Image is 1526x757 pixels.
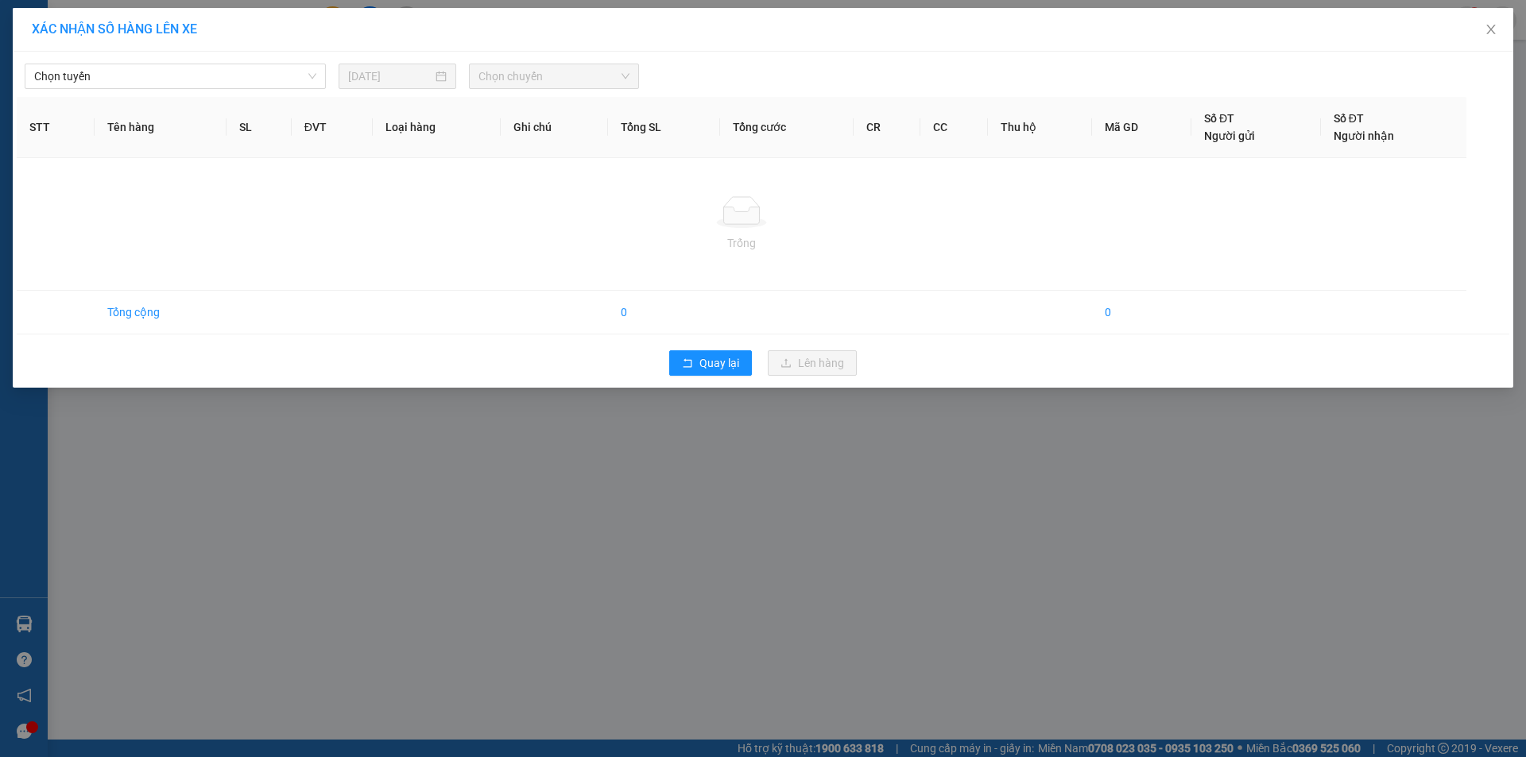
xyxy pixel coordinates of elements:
th: Ghi chú [501,97,609,158]
span: Chọn tuyến [34,64,316,88]
div: 0355192557 [14,71,141,93]
div: ANH TÈO [14,52,141,71]
button: Close [1469,8,1513,52]
th: Tổng SL [608,97,720,158]
th: Mã GD [1092,97,1191,158]
th: Thu hộ [988,97,1091,158]
th: SL [227,97,291,158]
th: CR [854,97,921,158]
th: STT [17,97,95,158]
div: BX [PERSON_NAME] [14,14,141,52]
button: uploadLên hàng [768,350,857,376]
span: XÁC NHẬN SỐ HÀNG LÊN XE [32,21,197,37]
span: Người gửi [1204,129,1255,142]
th: Loại hàng [373,97,501,158]
span: Số ĐT [1204,112,1234,125]
button: rollbackQuay lại [669,350,752,376]
span: DĐ: [14,102,37,118]
span: Nhận: [152,14,190,30]
th: Tên hàng [95,97,227,158]
input: 15/08/2025 [348,68,432,85]
div: [GEOGRAPHIC_DATA] [152,14,313,49]
th: ĐVT [292,97,373,158]
td: 0 [608,291,720,334]
span: Số ĐT [1334,112,1364,125]
td: 0 [1092,291,1191,334]
div: CHỊ THY [152,49,313,68]
span: rollback [682,357,693,370]
span: ỦY TÍNH DỤNG BÀ TỨ [14,93,126,176]
span: Quay lại [699,354,739,372]
div: 0907462289 [152,68,313,91]
th: Tổng cước [720,97,854,158]
div: Trống [29,234,1454,252]
span: Chọn chuyến [478,64,629,88]
span: Người nhận [1334,129,1394,142]
span: Gửi: [14,15,38,32]
th: CC [920,97,988,158]
span: close [1485,23,1497,36]
td: Tổng cộng [95,291,227,334]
